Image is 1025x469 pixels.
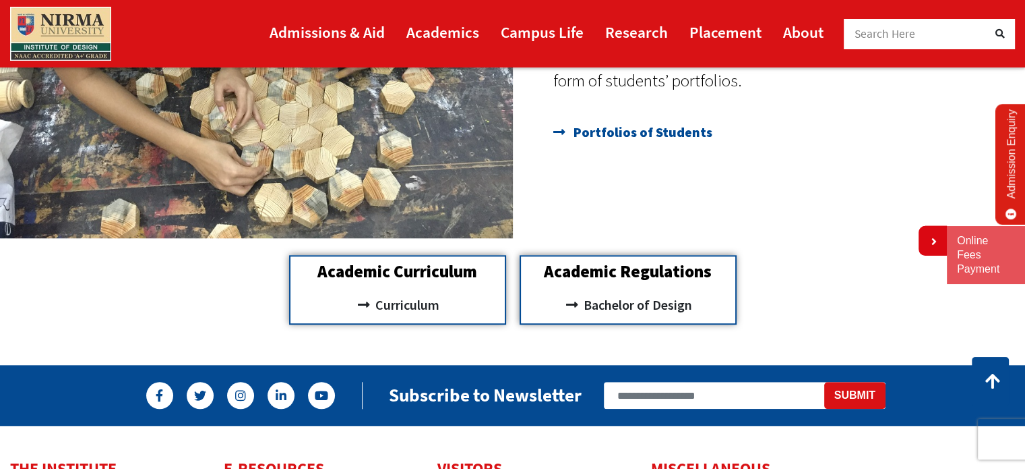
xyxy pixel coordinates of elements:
a: Research [605,17,668,47]
button: Submit [824,382,886,409]
a: Curriculum [297,294,498,316]
a: Admissions & Aid [270,17,385,47]
h2: Academic Regulations [528,263,728,280]
a: Academics [406,17,479,47]
span: Curriculum [372,294,439,316]
a: Online Fees Payment [957,234,1015,276]
h2: Subscribe to Newsletter [389,384,582,406]
a: Bachelor of Design [528,294,728,316]
span: Search Here [855,26,916,41]
h2: Academic Curriculum [297,263,498,280]
span: Portfolios of Students [570,119,712,146]
img: main_logo [10,7,111,61]
a: Campus Life [501,17,584,47]
a: About [783,17,824,47]
a: Portfolios of Students [553,119,1012,146]
a: Placement [689,17,762,47]
span: Bachelor of Design [580,294,692,316]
